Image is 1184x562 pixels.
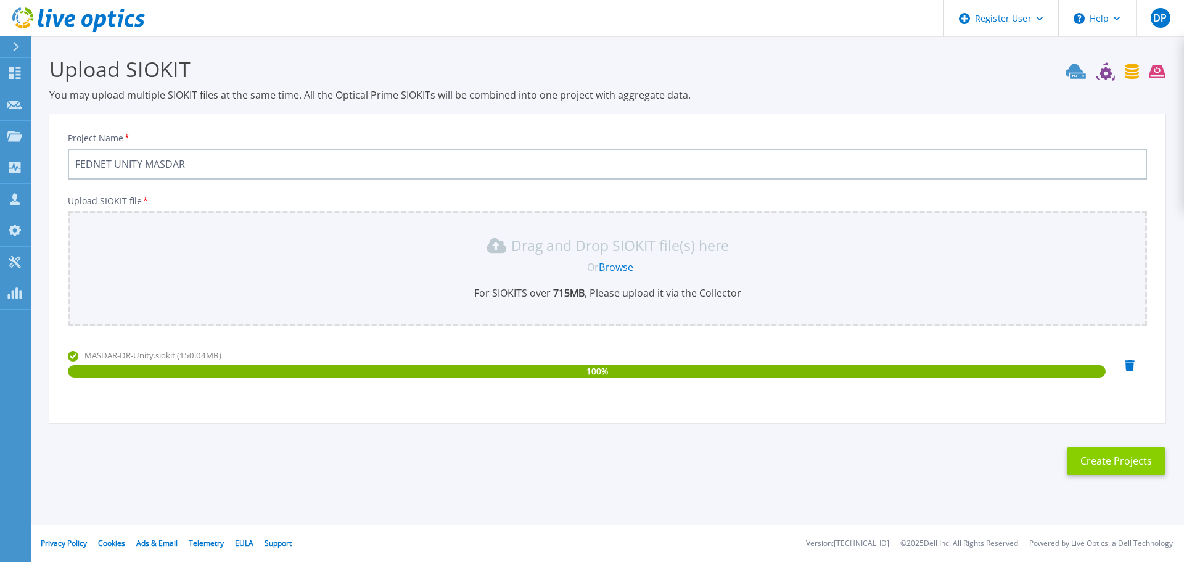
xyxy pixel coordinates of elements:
a: Browse [599,260,633,274]
a: Support [265,538,292,548]
span: Or [587,260,599,274]
li: © 2025 Dell Inc. All Rights Reserved [900,540,1018,548]
p: You may upload multiple SIOKIT files at the same time. All the Optical Prime SIOKITs will be comb... [49,88,1165,102]
label: Project Name [68,134,131,143]
a: Telemetry [189,538,224,548]
span: 100 % [586,365,608,378]
input: Enter Project Name [68,149,1147,180]
li: Version: [TECHNICAL_ID] [806,540,889,548]
span: DP [1153,13,1167,23]
button: Create Projects [1067,447,1165,475]
p: Upload SIOKIT file [68,196,1147,206]
a: Ads & Email [136,538,178,548]
p: Drag and Drop SIOKIT file(s) here [511,239,729,252]
li: Powered by Live Optics, a Dell Technology [1029,540,1173,548]
p: For SIOKITS over , Please upload it via the Collector [75,286,1140,300]
a: Cookies [98,538,125,548]
h3: Upload SIOKIT [49,55,1165,83]
span: MASDAR-DR-Unity.siokit (150.04MB) [84,350,221,361]
a: EULA [235,538,253,548]
a: Privacy Policy [41,538,87,548]
div: Drag and Drop SIOKIT file(s) here OrBrowseFor SIOKITS over 715MB, Please upload it via the Collector [75,236,1140,300]
b: 715 MB [551,286,585,300]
